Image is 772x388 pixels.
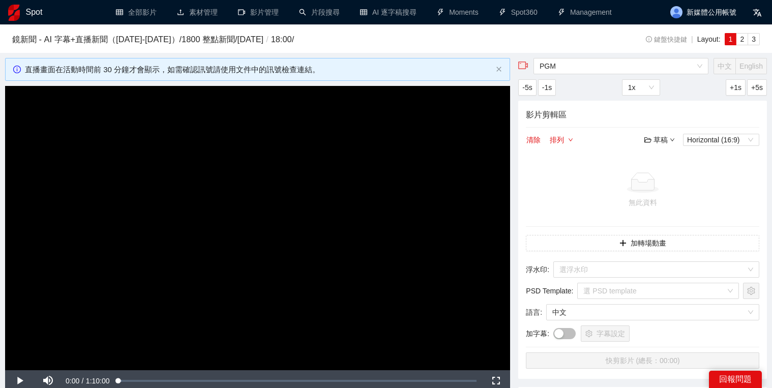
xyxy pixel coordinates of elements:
img: avatar [670,6,682,18]
span: -5s [522,82,532,93]
button: +5s [747,79,767,96]
span: 1x [628,80,654,95]
span: info-circle [646,36,652,43]
span: | [691,35,693,43]
span: +1s [730,82,741,93]
button: plus加轉場動畫 [526,235,759,251]
a: thunderboltSpot360 [499,8,538,16]
span: down [568,137,573,143]
a: video-camera影片管理 [238,8,279,16]
a: upload素材管理 [177,8,218,16]
span: 鍵盤快捷鍵 [646,36,687,43]
span: -1s [542,82,552,93]
button: +1s [726,79,746,96]
button: 排列down [549,134,574,146]
span: close [496,66,502,72]
button: close [496,66,502,73]
h4: 影片剪輯區 [526,108,759,121]
span: PGM [540,58,702,74]
span: Horizontal (16:9) [687,134,755,145]
div: Progress Bar [118,380,477,382]
img: logo [8,5,20,21]
span: folder-open [644,136,651,143]
span: 0:00 [66,377,79,385]
span: 加字幕 : [526,328,549,339]
button: 快剪影片 (總長：00:00) [526,352,759,369]
span: 1 [729,35,733,43]
span: video-camera [518,61,528,71]
a: thunderboltMoments [437,8,479,16]
button: setting [743,283,759,299]
span: 2 [740,35,744,43]
div: 回報問題 [709,371,762,388]
span: 中文 [718,62,732,70]
span: 語言 : [526,307,542,318]
h3: 鏡新聞 - AI 字幕+直播新聞（[DATE]-[DATE]） / 1800 整點新聞 / [DATE] 18:00 / [12,33,592,46]
div: 無此資料 [530,197,755,208]
span: 1:10:00 [86,377,110,385]
span: 浮水印 : [526,264,549,275]
span: down [670,137,675,142]
a: table全部影片 [116,8,157,16]
a: tableAI 逐字稿搜尋 [360,8,417,16]
button: setting字幕設定 [581,325,630,342]
button: -5s [518,79,536,96]
span: / [82,377,84,385]
button: -1s [538,79,556,96]
span: 3 [752,35,756,43]
a: search片段搜尋 [299,8,340,16]
span: +5s [751,82,763,93]
div: Video Player [5,86,510,370]
div: 草稿 [644,134,675,145]
button: 清除 [526,134,541,146]
span: PSD Template : [526,285,573,296]
span: / [263,35,271,44]
span: English [739,62,763,70]
span: info-circle [13,66,21,73]
div: 直播畫面在活動時間前 30 分鐘才會顯示，如需確認訊號請使用文件中的訊號檢查連結。 [25,64,492,76]
span: Layout: [697,35,721,43]
span: 中文 [552,305,753,320]
span: plus [619,240,627,248]
a: thunderboltManagement [558,8,612,16]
